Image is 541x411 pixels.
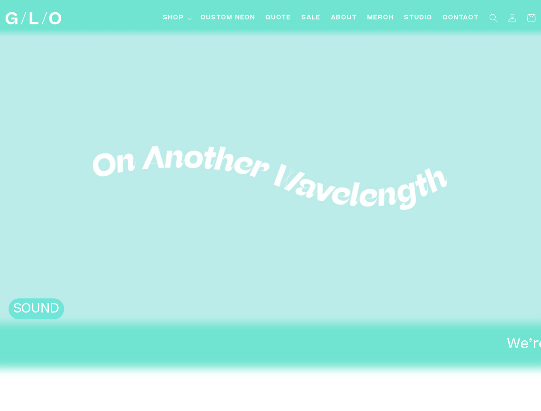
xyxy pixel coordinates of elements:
[296,9,326,28] a: SALE
[266,14,291,23] span: Quote
[302,14,321,23] span: SALE
[443,14,479,23] span: Contact
[163,14,184,23] span: Shop
[404,14,432,23] span: Studio
[2,9,64,28] a: GLO Studio
[260,9,296,28] a: Quote
[326,9,362,28] a: About
[438,9,484,28] a: Contact
[331,14,357,23] span: About
[367,14,394,23] span: Merch
[6,12,61,24] img: GLO Studio
[158,9,195,28] summary: Shop
[484,9,503,27] summary: Search
[399,9,438,28] a: Studio
[201,14,255,23] span: Custom Neon
[13,302,60,318] h2: SOUND
[195,9,260,28] a: Custom Neon
[362,9,399,28] a: Merch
